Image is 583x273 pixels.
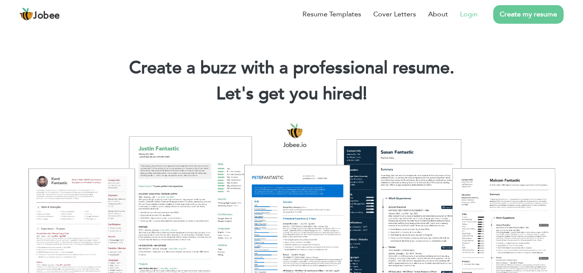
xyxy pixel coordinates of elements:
[428,9,448,19] a: About
[19,7,60,21] a: Jobee
[13,83,570,105] h2: Let's
[493,5,564,24] a: Create my resume
[460,9,478,19] a: Login
[19,7,33,21] img: jobee.io
[303,9,361,19] a: Resume Templates
[33,11,60,21] span: Jobee
[13,57,570,79] h1: Create a buzz with a professional resume.
[363,82,367,106] span: |
[258,82,367,106] span: get you hired!
[373,9,416,19] a: Cover Letters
